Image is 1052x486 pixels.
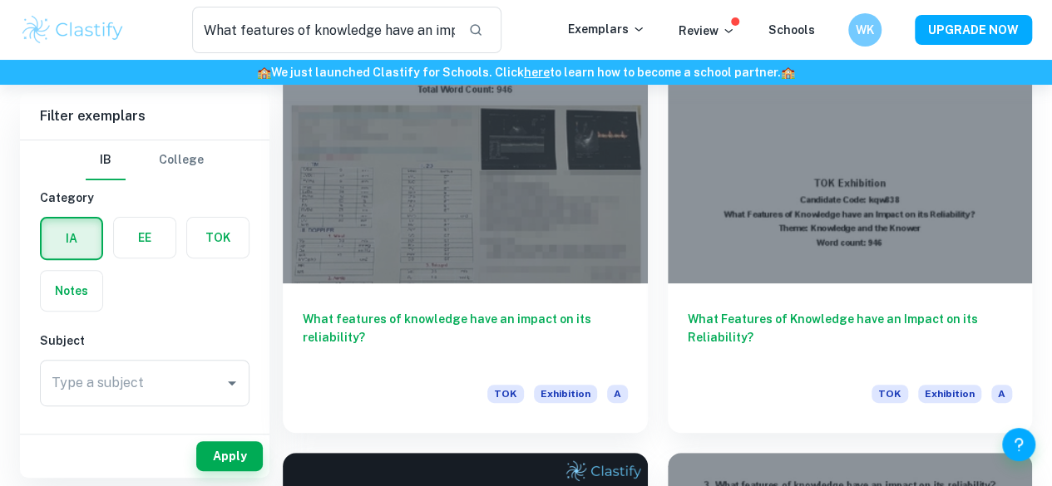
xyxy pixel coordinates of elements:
span: TOK [487,385,524,403]
a: here [524,66,550,79]
button: UPGRADE NOW [915,15,1032,45]
span: A [607,385,628,403]
span: Exhibition [534,385,597,403]
span: Exhibition [918,385,981,403]
button: Notes [41,271,102,311]
span: 🏫 [781,66,795,79]
h6: Filter exemplars [20,93,269,140]
button: EE [114,218,175,258]
a: What Features of Knowledge have an Impact on its Reliability?TOKExhibitionA [668,10,1033,433]
div: Filter type choice [86,140,204,180]
button: IA [42,218,101,258]
button: TOK [187,218,249,258]
span: A [991,385,1012,403]
h6: What Features of Knowledge have an Impact on its Reliability? [688,310,1013,365]
input: Search for any exemplars... [192,7,455,53]
button: Apply [196,441,263,471]
p: Exemplars [568,20,645,38]
button: College [159,140,204,180]
h6: Category [40,189,249,207]
h6: Subject [40,331,249,350]
h6: WK [856,21,875,39]
span: 🏫 [257,66,271,79]
a: Schools [768,23,815,37]
button: Open [220,371,244,395]
p: Review [679,22,735,40]
h6: We just launched Clastify for Schools. Click to learn how to become a school partner. [3,63,1049,81]
button: IB [86,140,126,180]
img: Clastify logo [20,13,126,47]
button: Help and Feedback [1002,428,1035,461]
a: What features of knowledge have an impact on its reliability?TOKExhibitionA [283,10,648,433]
h6: What features of knowledge have an impact on its reliability? [303,310,628,365]
span: TOK [872,385,908,403]
button: WK [848,13,882,47]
